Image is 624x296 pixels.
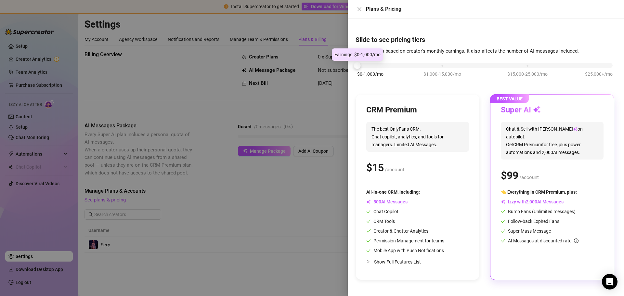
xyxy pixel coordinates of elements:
span: Show Full Features List [374,259,421,264]
span: Follow-back Expired Fans [501,219,559,224]
span: Creator & Chatter Analytics [366,228,428,234]
span: Izzy with AI Messages [501,199,564,204]
span: check [501,229,505,233]
div: Plans & Pricing [366,5,616,13]
span: Permission Management for teams [366,238,444,243]
span: check [501,209,505,214]
span: /account [385,167,404,173]
h4: Slide to see pricing tiers [356,35,616,44]
span: check [366,229,371,233]
span: Bump Fans (Unlimited messages) [501,209,576,214]
span: 👈 Everything in CRM Premium, plus: [501,189,577,195]
span: Our pricing is based on creator's monthly earnings. It also affects the number of AI messages inc... [356,48,579,54]
span: collapsed [366,260,370,264]
span: check [366,248,371,253]
span: $1,000-15,000/mo [423,71,461,78]
span: close [357,6,362,12]
span: check [366,219,371,224]
div: Show Full Features List [366,254,469,269]
span: $25,000+/mo [585,71,613,78]
span: BEST VALUE [490,94,529,103]
span: check [501,219,505,224]
div: Earnings: $0-1,000/mo [332,48,383,61]
span: $ [501,169,518,182]
span: Mobile App with Push Notifications [366,248,444,253]
span: $15,000-25,000/mo [507,71,548,78]
span: Chat & Sell with [PERSON_NAME] on autopilot. Get CRM Premium for free, plus power automations and... [501,122,604,160]
h3: Super AI [501,105,541,115]
span: check [501,238,505,243]
h3: CRM Premium [366,105,417,115]
span: $0-1,000/mo [357,71,383,78]
span: Chat Copilot [366,209,398,214]
span: All-in-one CRM, including: [366,189,420,195]
span: $ [366,161,384,174]
span: /account [519,174,539,180]
span: AI Messages [366,199,408,204]
span: CRM Tools [366,219,395,224]
span: Super Mass Message [501,228,551,234]
span: info-circle [574,238,578,243]
span: check [366,238,371,243]
div: Open Intercom Messenger [602,274,617,290]
span: AI Messages at discounted rate [508,238,578,243]
button: Close [356,5,363,13]
span: The best OnlyFans CRM. Chat copilot, analytics, and tools for managers. Limited AI Messages. [366,122,469,152]
span: check [366,209,371,214]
